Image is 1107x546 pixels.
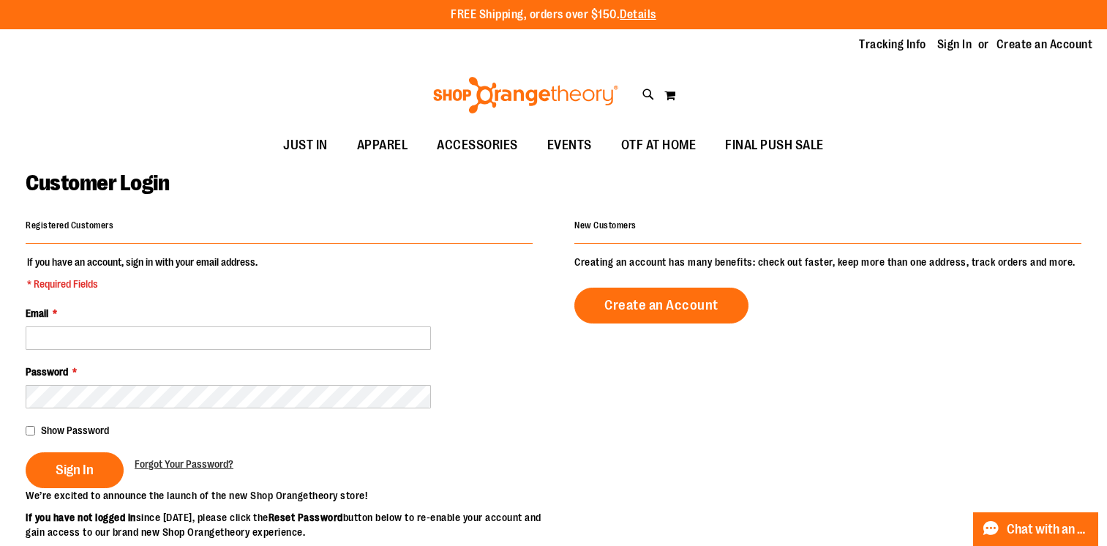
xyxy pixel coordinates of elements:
span: Sign In [56,462,94,478]
img: Shop Orangetheory [431,77,620,113]
span: Show Password [41,425,109,436]
span: Forgot Your Password? [135,458,233,470]
p: Creating an account has many benefits: check out faster, keep more than one address, track orders... [574,255,1081,269]
p: since [DATE], please click the button below to re-enable your account and gain access to our bran... [26,510,554,539]
span: EVENTS [547,129,592,162]
a: APPAREL [342,129,423,162]
span: ACCESSORIES [437,129,518,162]
span: * Required Fields [27,277,258,291]
strong: If you have not logged in [26,512,136,523]
button: Sign In [26,452,124,488]
span: FINAL PUSH SALE [725,129,824,162]
a: EVENTS [533,129,607,162]
a: FINAL PUSH SALE [710,129,838,162]
a: JUST IN [269,129,342,162]
strong: Registered Customers [26,220,113,231]
a: Create an Account [997,37,1093,53]
span: Email [26,307,48,319]
a: Create an Account [574,288,748,324]
p: FREE Shipping, orders over $150. [451,7,656,23]
a: Sign In [937,37,972,53]
span: APPAREL [357,129,408,162]
a: Tracking Info [859,37,926,53]
p: We’re excited to announce the launch of the new Shop Orangetheory store! [26,488,554,503]
strong: New Customers [574,220,637,231]
a: Details [620,8,656,21]
span: JUST IN [283,129,328,162]
legend: If you have an account, sign in with your email address. [26,255,259,291]
span: Chat with an Expert [1007,523,1089,536]
a: ACCESSORIES [422,129,533,162]
button: Chat with an Expert [973,512,1099,546]
span: Create an Account [604,297,718,313]
span: Password [26,366,68,378]
span: OTF AT HOME [621,129,697,162]
strong: Reset Password [269,512,343,523]
a: Forgot Your Password? [135,457,233,471]
span: Customer Login [26,171,169,195]
a: OTF AT HOME [607,129,711,162]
